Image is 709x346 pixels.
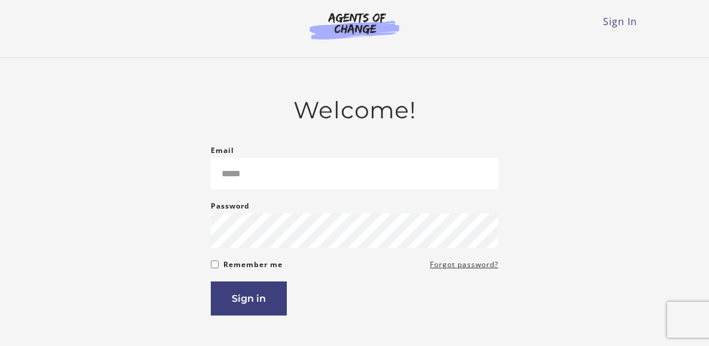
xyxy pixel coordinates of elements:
a: Forgot password? [430,258,498,272]
img: Agents of Change Logo [297,12,412,39]
a: Sign In [603,15,637,28]
label: Password [211,199,250,213]
label: Remember me [223,258,283,272]
button: Sign in [211,281,287,316]
label: Email [211,143,234,158]
h2: Welcome! [211,96,498,124]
